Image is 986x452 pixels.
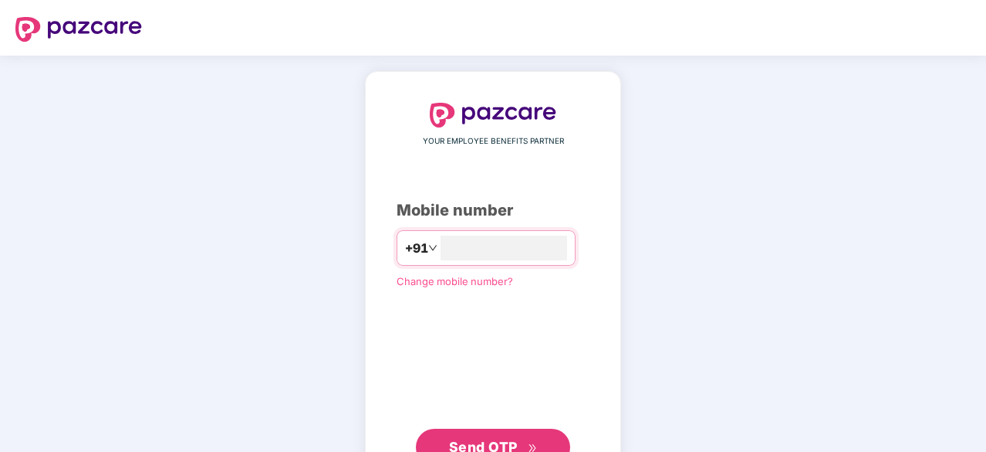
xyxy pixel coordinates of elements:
img: logo [430,103,556,127]
span: down [428,243,437,253]
a: Change mobile number? [397,275,513,287]
span: YOUR EMPLOYEE BENEFITS PARTNER [423,135,564,148]
div: Mobile number [397,199,589,223]
span: +91 [405,239,428,258]
img: logo [15,17,142,42]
